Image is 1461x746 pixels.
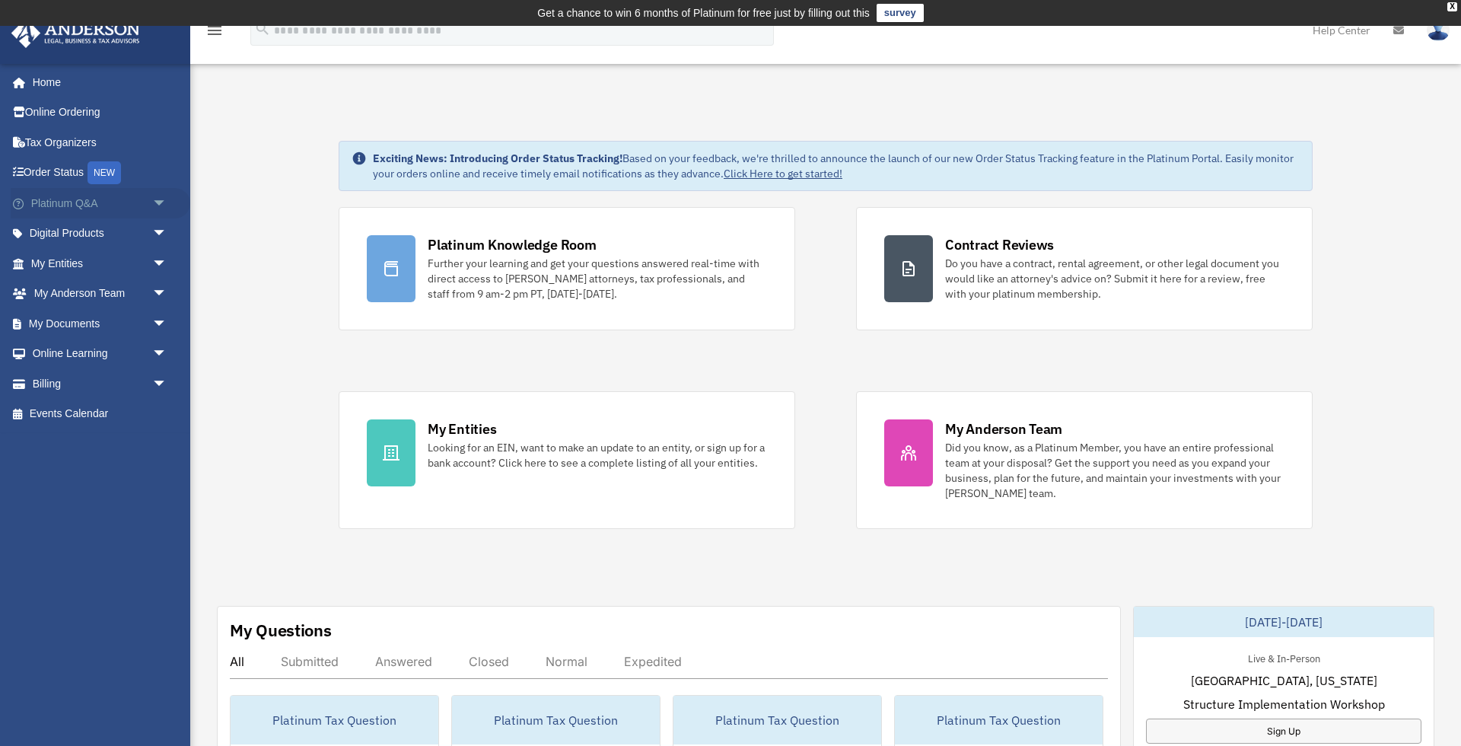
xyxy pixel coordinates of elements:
[281,654,339,669] div: Submitted
[205,27,224,40] a: menu
[1447,2,1457,11] div: close
[11,127,190,158] a: Tax Organizers
[11,97,190,128] a: Online Ordering
[1146,719,1421,744] a: Sign Up
[339,391,795,529] a: My Entities Looking for an EIN, want to make an update to an entity, or sign up for a bank accoun...
[11,339,190,369] a: Online Learningarrow_drop_down
[895,696,1103,744] div: Platinum Tax Question
[375,654,432,669] div: Answered
[339,207,795,330] a: Platinum Knowledge Room Further your learning and get your questions answered real-time with dire...
[1134,607,1434,637] div: [DATE]-[DATE]
[11,368,190,399] a: Billingarrow_drop_down
[152,218,183,250] span: arrow_drop_down
[428,419,496,438] div: My Entities
[11,399,190,429] a: Events Calendar
[452,696,660,744] div: Platinum Tax Question
[673,696,881,744] div: Platinum Tax Question
[1191,671,1377,690] span: [GEOGRAPHIC_DATA], [US_STATE]
[152,248,183,279] span: arrow_drop_down
[152,368,183,400] span: arrow_drop_down
[1183,695,1385,713] span: Structure Implementation Workshop
[11,67,183,97] a: Home
[856,391,1313,529] a: My Anderson Team Did you know, as a Platinum Member, you have an entire professional team at your...
[856,207,1313,330] a: Contract Reviews Do you have a contract, rental agreement, or other legal document you would like...
[231,696,438,744] div: Platinum Tax Question
[428,256,767,301] div: Further your learning and get your questions answered real-time with direct access to [PERSON_NAM...
[254,21,271,37] i: search
[469,654,509,669] div: Closed
[11,188,190,218] a: Platinum Q&Aarrow_drop_down
[624,654,682,669] div: Expedited
[230,654,244,669] div: All
[11,279,190,309] a: My Anderson Teamarrow_drop_down
[7,18,145,48] img: Anderson Advisors Platinum Portal
[877,4,924,22] a: survey
[11,248,190,279] a: My Entitiesarrow_drop_down
[537,4,870,22] div: Get a chance to win 6 months of Platinum for free just by filling out this
[1236,649,1332,665] div: Live & In-Person
[373,151,622,165] strong: Exciting News: Introducing Order Status Tracking!
[428,440,767,470] div: Looking for an EIN, want to make an update to an entity, or sign up for a bank account? Click her...
[1427,19,1450,41] img: User Pic
[724,167,842,180] a: Click Here to get started!
[152,308,183,340] span: arrow_drop_down
[152,279,183,310] span: arrow_drop_down
[945,440,1284,501] div: Did you know, as a Platinum Member, you have an entire professional team at your disposal? Get th...
[11,158,190,189] a: Order StatusNEW
[11,218,190,249] a: Digital Productsarrow_drop_down
[373,151,1300,181] div: Based on your feedback, we're thrilled to announce the launch of our new Order Status Tracking fe...
[945,419,1062,438] div: My Anderson Team
[945,256,1284,301] div: Do you have a contract, rental agreement, or other legal document you would like an attorney's ad...
[230,619,332,642] div: My Questions
[945,235,1054,254] div: Contract Reviews
[11,308,190,339] a: My Documentsarrow_drop_down
[88,161,121,184] div: NEW
[152,188,183,219] span: arrow_drop_down
[205,21,224,40] i: menu
[428,235,597,254] div: Platinum Knowledge Room
[546,654,587,669] div: Normal
[152,339,183,370] span: arrow_drop_down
